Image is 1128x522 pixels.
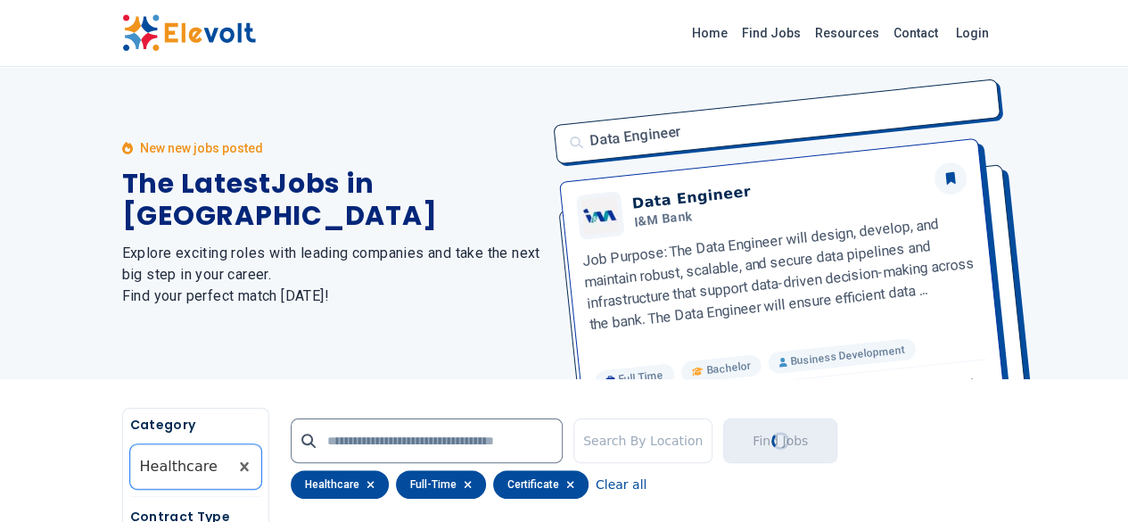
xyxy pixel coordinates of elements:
[493,470,589,499] div: certificate
[1039,436,1128,522] iframe: Chat Widget
[685,19,735,47] a: Home
[735,19,808,47] a: Find Jobs
[808,19,886,47] a: Resources
[140,139,263,157] p: New new jobs posted
[945,15,1000,51] a: Login
[596,470,646,499] button: Clear all
[122,14,256,52] img: Elevolt
[291,470,389,499] div: healthcare
[130,416,261,434] h5: Category
[886,19,945,47] a: Contact
[723,418,837,463] button: Find JobsLoading...
[122,243,543,307] h2: Explore exciting roles with leading companies and take the next big step in your career. Find you...
[396,470,486,499] div: full-time
[122,168,543,232] h1: The Latest Jobs in [GEOGRAPHIC_DATA]
[768,428,793,453] div: Loading...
